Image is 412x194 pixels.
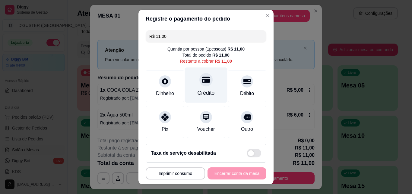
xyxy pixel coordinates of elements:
button: Close [263,11,272,21]
div: Restante a cobrar [180,58,232,64]
div: R$ 11,00 [215,58,232,64]
div: Voucher [197,126,215,133]
div: R$ 11,00 [212,52,230,58]
button: Imprimir consumo [146,167,205,179]
div: Outro [241,126,253,133]
div: Pix [162,126,168,133]
input: Ex.: hambúrguer de cordeiro [149,30,263,42]
div: Crédito [198,89,215,97]
div: Dinheiro [156,90,174,97]
div: R$ 11,00 [227,46,245,52]
header: Registre o pagamento do pedido [138,10,274,28]
div: Débito [240,90,254,97]
h2: Taxa de serviço desabilitada [151,150,216,157]
div: Quantia por pessoa ( 1 pessoas) [167,46,245,52]
div: Total do pedido [182,52,230,58]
